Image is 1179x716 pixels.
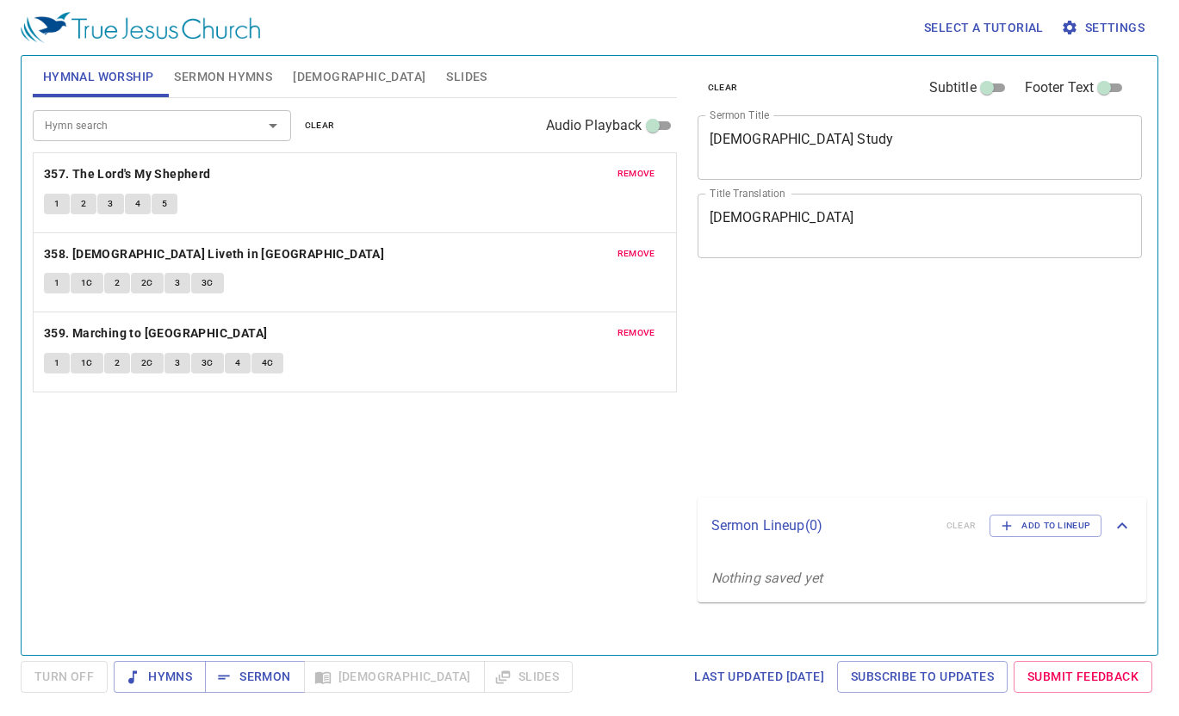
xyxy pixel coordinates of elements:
[71,194,96,214] button: 2
[44,323,270,344] button: 359. Marching to [GEOGRAPHIC_DATA]
[104,353,130,373] button: 2
[44,164,211,185] b: 357. The Lord's My Shepherd
[225,353,251,373] button: 4
[127,666,192,688] span: Hymns
[219,666,290,688] span: Sermon
[54,275,59,291] span: 1
[698,77,748,98] button: clear
[54,355,59,371] span: 1
[617,325,655,341] span: remove
[191,273,224,293] button: 3C
[698,497,1147,554] div: Sermon Lineup(0)clearAdd to Lineup
[44,164,214,185] button: 357. The Lord's My Shepherd
[837,661,1008,693] a: Subscribe to Updates
[305,118,335,133] span: clear
[607,323,666,343] button: remove
[175,355,180,371] span: 3
[851,666,994,688] span: Subscribe to Updates
[191,353,224,373] button: 3C
[44,323,268,344] b: 359. Marching to [GEOGRAPHIC_DATA]
[202,355,214,371] span: 3C
[131,353,164,373] button: 2C
[929,77,977,98] span: Subtitle
[97,194,123,214] button: 3
[251,353,284,373] button: 4C
[141,355,153,371] span: 2C
[261,114,285,138] button: Open
[1001,518,1090,534] span: Add to Lineup
[71,273,103,293] button: 1C
[607,164,666,184] button: remove
[44,194,70,214] button: 1
[81,196,86,212] span: 2
[115,275,120,291] span: 2
[43,66,154,88] span: Hymnal Worship
[546,115,642,136] span: Audio Playback
[295,115,345,136] button: clear
[54,196,59,212] span: 1
[691,276,1056,491] iframe: from-child
[708,80,738,96] span: clear
[164,273,190,293] button: 3
[202,275,214,291] span: 3C
[990,515,1101,537] button: Add to Lineup
[687,661,831,693] a: Last updated [DATE]
[924,17,1044,39] span: Select a tutorial
[114,661,206,693] button: Hymns
[711,570,823,586] i: Nothing saved yet
[617,246,655,262] span: remove
[131,273,164,293] button: 2C
[44,273,70,293] button: 1
[710,131,1131,164] textarea: [DEMOGRAPHIC_DATA] Study
[115,355,120,371] span: 2
[711,515,933,536] p: Sermon Lineup ( 0 )
[21,12,260,43] img: True Jesus Church
[71,353,103,373] button: 1C
[262,355,274,371] span: 4C
[1014,661,1152,693] a: Submit Feedback
[617,166,655,182] span: remove
[44,244,384,265] b: 358. [DEMOGRAPHIC_DATA] Liveth in [GEOGRAPHIC_DATA]
[108,196,113,212] span: 3
[164,353,190,373] button: 3
[175,275,180,291] span: 3
[235,355,240,371] span: 4
[162,196,167,212] span: 5
[1058,12,1151,44] button: Settings
[81,275,93,291] span: 1C
[1064,17,1145,39] span: Settings
[917,12,1051,44] button: Select a tutorial
[1025,77,1095,98] span: Footer Text
[152,194,177,214] button: 5
[694,666,824,688] span: Last updated [DATE]
[125,194,151,214] button: 4
[135,196,140,212] span: 4
[1027,666,1139,688] span: Submit Feedback
[607,244,666,264] button: remove
[446,66,487,88] span: Slides
[44,353,70,373] button: 1
[81,355,93,371] span: 1C
[104,273,130,293] button: 2
[44,244,388,265] button: 358. [DEMOGRAPHIC_DATA] Liveth in [GEOGRAPHIC_DATA]
[141,275,153,291] span: 2C
[205,661,304,693] button: Sermon
[710,209,1131,242] textarea: [DEMOGRAPHIC_DATA]
[174,66,272,88] span: Sermon Hymns
[293,66,425,88] span: [DEMOGRAPHIC_DATA]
